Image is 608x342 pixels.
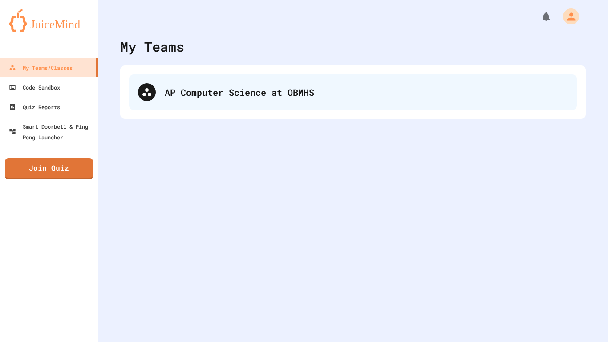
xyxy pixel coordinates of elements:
[9,121,94,142] div: Smart Doorbell & Ping Pong Launcher
[9,82,60,93] div: Code Sandbox
[554,6,581,27] div: My Account
[9,102,60,112] div: Quiz Reports
[129,74,577,110] div: AP Computer Science at OBMHS
[524,9,554,24] div: My Notifications
[9,9,89,32] img: logo-orange.svg
[5,158,93,179] a: Join Quiz
[165,85,568,99] div: AP Computer Science at OBMHS
[9,62,73,73] div: My Teams/Classes
[120,37,184,57] div: My Teams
